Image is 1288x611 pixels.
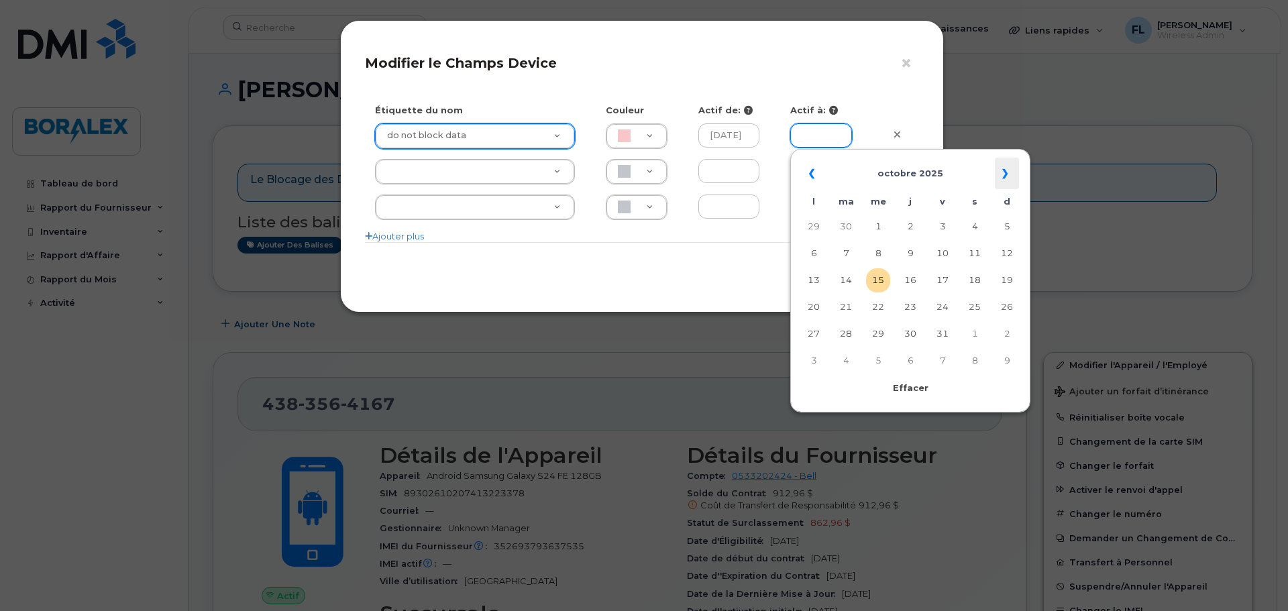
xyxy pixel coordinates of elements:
td: 29 [866,322,890,346]
td: 5 [995,215,1019,239]
th: d [995,192,1019,212]
td: 1 [963,322,987,346]
td: 21 [834,295,858,319]
td: 27 [802,322,826,346]
td: 3 [802,349,826,373]
span: do not block data [379,129,466,142]
td: 31 [930,322,955,346]
td: 8 [866,241,890,266]
td: 1 [866,215,890,239]
td: 13 [802,268,826,292]
td: 11 [963,241,987,266]
td: 22 [866,295,890,319]
td: 10 [930,241,955,266]
td: 6 [898,349,922,373]
td: 30 [898,322,922,346]
td: 7 [930,349,955,373]
div: Étiquette du nom [365,104,596,117]
td: 7 [834,241,858,266]
td: 9 [995,349,1019,373]
td: 5 [866,349,890,373]
div: Couleur [596,104,688,117]
th: v [930,192,955,212]
td: 23 [898,295,922,319]
th: s [963,192,987,212]
td: 12 [995,241,1019,266]
button: × [900,54,919,74]
th: octobre 2025 [834,158,987,190]
th: l [802,192,826,212]
th: Effacer [802,378,1019,398]
td: 8 [963,349,987,373]
td: 18 [963,268,987,292]
td: 14 [834,268,858,292]
i: Remplir pour limiter l'activité des étiquettes à cette date [829,106,838,115]
td: 15 [866,268,890,292]
td: 17 [930,268,955,292]
td: 9 [898,241,922,266]
td: 16 [898,268,922,292]
h4: Modifier le Champs Device [365,55,919,71]
div: Actif à: [780,104,873,117]
th: « [802,158,826,190]
td: 2 [995,322,1019,346]
td: 3 [930,215,955,239]
a: Ajouter plus [365,231,424,241]
td: 30 [834,215,858,239]
th: me [866,192,890,212]
i: Remplir pour limiter l'activité des étiquettes à cette date [744,106,753,115]
div: Actif de: [688,104,781,117]
td: 2 [898,215,922,239]
td: 24 [930,295,955,319]
td: 29 [802,215,826,239]
td: 19 [995,268,1019,292]
td: 25 [963,295,987,319]
th: » [995,158,1019,190]
td: 4 [834,349,858,373]
th: j [898,192,922,212]
th: ma [834,192,858,212]
td: 20 [802,295,826,319]
td: 26 [995,295,1019,319]
td: 4 [963,215,987,239]
td: 28 [834,322,858,346]
td: 6 [802,241,826,266]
